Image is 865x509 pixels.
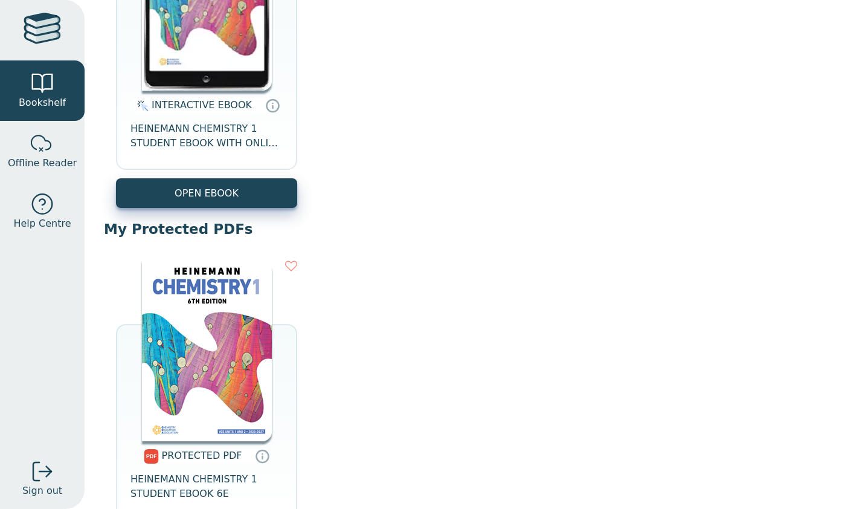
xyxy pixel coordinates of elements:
[104,220,846,238] p: My Protected PDFs
[19,96,66,110] span: Bookshelf
[265,98,280,112] a: Interactive eBooks are accessed online via the publisher’s portal. They contain interactive resou...
[13,216,71,231] span: Help Centre
[8,156,77,170] span: Offline Reader
[130,472,283,501] span: HEINEMANN CHEMISTRY 1 STUDENT EBOOK 6E
[255,449,269,463] a: Protected PDFs cannot be printed, copied or shared. They can be accessed online through Education...
[116,178,297,208] button: OPEN EBOOK
[22,484,62,498] span: Sign out
[152,99,252,111] span: INTERACTIVE EBOOK
[162,450,242,461] span: PROTECTED PDF
[133,99,149,113] img: interactive.svg
[130,122,283,151] span: HEINEMANN CHEMISTRY 1 STUDENT EBOOK WITH ONLINE ASSESSMENT 6E
[142,260,272,441] img: 21b408fe-f6aa-46f2-9e07-b3180abdf2fd.png
[144,449,159,464] img: pdf.svg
